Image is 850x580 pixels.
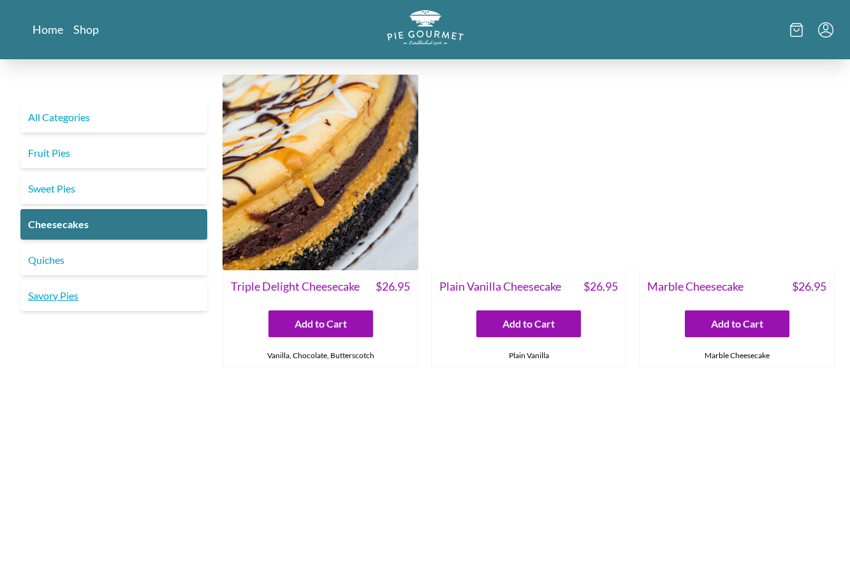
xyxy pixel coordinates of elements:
[223,345,418,366] div: Vanilla, Chocolate, Butterscotch
[792,278,826,295] span: $ 26.95
[818,22,833,38] button: Menu
[647,278,744,295] span: Marble Cheesecake
[685,310,789,337] button: Add to Cart
[231,278,360,295] span: Triple Delight Cheesecake
[376,278,410,295] span: $ 26.95
[20,138,207,168] a: Fruit Pies
[33,22,63,37] a: Home
[387,10,464,49] a: Logo
[502,316,555,331] span: Add to Cart
[711,316,763,331] span: Add to Cart
[20,245,207,275] a: Quiches
[387,10,464,45] img: logo
[640,345,834,366] div: Marble Cheesecake
[295,316,347,331] span: Add to Cart
[639,75,835,270] img: Marble Cheesecake
[268,310,373,337] button: Add to Cart
[73,22,99,37] a: Shop
[20,102,207,133] a: All Categories
[432,345,626,366] div: Plain Vanilla
[431,75,627,270] img: Plain Vanilla Cheesecake
[583,278,618,295] span: $ 26.95
[439,278,561,295] span: Plain Vanilla Cheesecake
[476,310,581,337] button: Add to Cart
[20,280,207,311] a: Savory Pies
[20,209,207,240] a: Cheesecakes
[20,173,207,204] a: Sweet Pies
[223,75,418,270] img: Triple Delight Cheesecake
